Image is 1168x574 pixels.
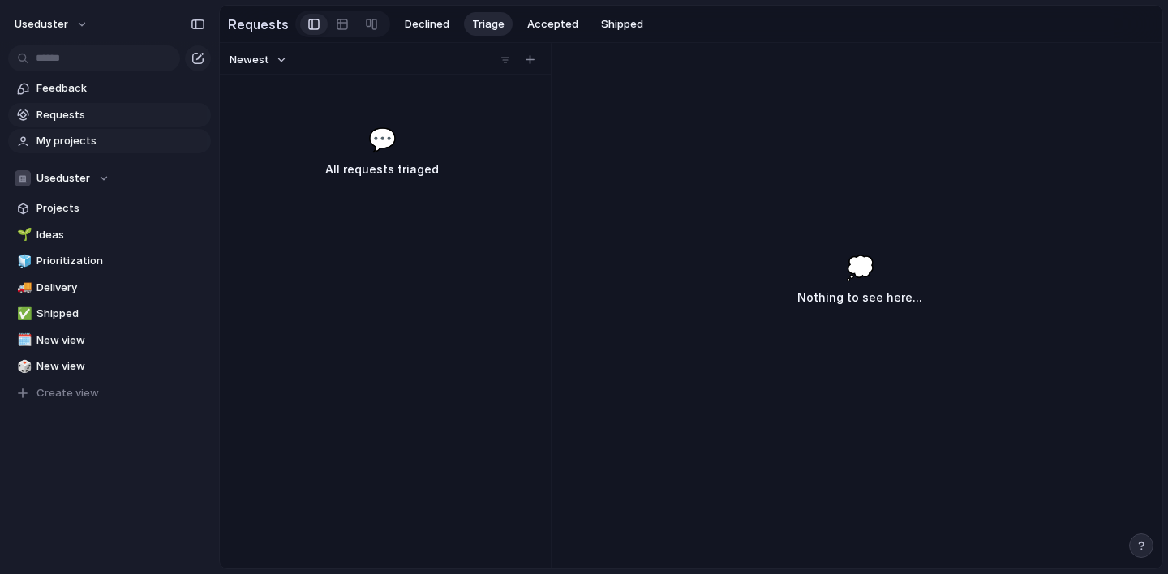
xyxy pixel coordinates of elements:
a: ✅Shipped [8,302,211,326]
button: 🧊 [15,253,31,269]
a: 🗓️New view [8,328,211,353]
span: New view [36,358,205,375]
div: 🚚 [17,278,28,297]
span: Requests [36,107,205,123]
span: Create view [36,385,99,401]
button: 🎲 [15,358,31,375]
button: 🌱 [15,227,31,243]
button: 🚚 [15,280,31,296]
span: Delivery [36,280,205,296]
span: New view [36,332,205,349]
div: 🌱 [17,225,28,244]
button: ✅ [15,306,31,322]
h3: All requests triaged [258,160,506,179]
div: ✅ [17,305,28,323]
a: Requests [8,103,211,127]
a: 🚚Delivery [8,276,211,300]
a: 🌱Ideas [8,223,211,247]
div: 🧊 [17,252,28,271]
span: useduster [15,16,68,32]
h3: Nothing to see here... [797,288,922,307]
h2: Requests [228,15,289,34]
div: 🗓️ [17,331,28,349]
button: Declined [397,12,457,36]
button: Shipped [593,12,651,36]
button: Accepted [519,12,586,36]
span: Feedback [36,80,205,96]
span: Accepted [527,16,578,32]
a: 🧊Prioritization [8,249,211,273]
a: 🎲New view [8,354,211,379]
span: 💬 [368,122,397,156]
a: Projects [8,196,211,221]
button: Triage [464,12,513,36]
a: My projects [8,129,211,153]
button: 🗓️ [15,332,31,349]
a: Feedback [8,76,211,101]
span: Projects [36,200,205,216]
span: Shipped [36,306,205,322]
span: Prioritization [36,253,205,269]
span: Newest [230,52,269,68]
button: Useduster [8,166,211,191]
span: Useduster [36,170,90,186]
span: Declined [405,16,449,32]
span: My projects [36,133,205,149]
button: Newest [227,49,290,71]
button: useduster [7,11,97,37]
div: 🎲 [17,358,28,376]
span: Shipped [601,16,643,32]
span: 💭 [846,251,874,285]
button: Create view [8,381,211,405]
span: Ideas [36,227,205,243]
span: Triage [472,16,505,32]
